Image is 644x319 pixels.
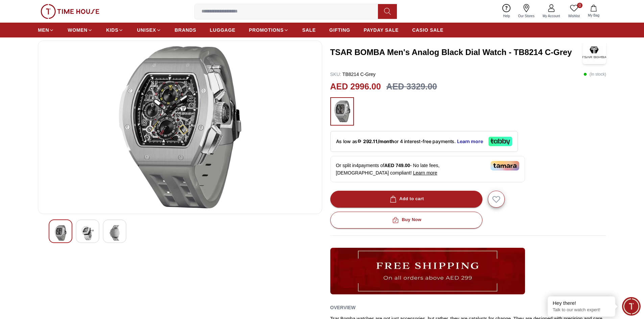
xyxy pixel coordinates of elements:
p: TB8214 C-Grey [330,71,376,78]
a: SALE [302,24,316,36]
button: Add to cart [330,191,482,208]
a: LUGGAGE [210,24,236,36]
a: GIFTING [329,24,350,36]
span: PAYDAY SALE [364,27,399,33]
span: Help [500,14,513,19]
p: ( In stock ) [583,71,606,78]
img: ... [41,4,99,19]
img: ... [330,248,525,294]
span: PROMOTIONS [249,27,284,33]
span: My Account [540,14,563,19]
button: My Bag [584,3,603,19]
span: SALE [302,27,316,33]
p: Talk to our watch expert! [553,307,610,313]
img: ... [334,101,351,122]
h3: AED 3329.00 [386,80,437,93]
span: KIDS [106,27,118,33]
span: My Bag [585,13,602,18]
button: Buy Now [330,212,482,229]
span: Our Stores [516,14,537,19]
a: 0Wishlist [564,3,584,20]
img: TSAR BOMBA Men's Analog Black Dial Watch - TB8214 C-Grey [81,225,94,241]
span: GIFTING [329,27,350,33]
div: Buy Now [391,216,421,224]
div: Add to cart [388,195,424,203]
img: TSAR BOMBA Men's Analog Black Dial Watch - TB8214 C-Grey [54,225,67,241]
img: TSAR BOMBA Men's Analog Black Dial Watch - TB8214 C-Grey [582,41,606,64]
img: TSAR BOMBA Men's Analog Black Dial Watch - TB8214 C-Grey [109,225,121,241]
h2: AED 2996.00 [330,80,381,93]
a: PAYDAY SALE [364,24,399,36]
div: Or split in 4 payments of - No late fees, [DEMOGRAPHIC_DATA] compliant! [330,156,525,182]
a: MEN [38,24,54,36]
span: WOMEN [68,27,88,33]
a: Our Stores [514,3,539,20]
span: UNISEX [137,27,156,33]
span: MEN [38,27,49,33]
a: Help [499,3,514,20]
span: LUGGAGE [210,27,236,33]
h3: TSAR BOMBA Men's Analog Black Dial Watch - TB8214 C-Grey [330,47,583,58]
a: UNISEX [137,24,161,36]
a: WOMEN [68,24,93,36]
span: SKU : [330,72,341,77]
a: PROMOTIONS [249,24,289,36]
span: BRANDS [175,27,196,33]
span: Wishlist [566,14,582,19]
span: 0 [577,3,582,8]
img: TSAR BOMBA Men's Analog Black Dial Watch - TB8214 C-Grey [44,46,316,208]
span: AED 749.00 [384,163,410,168]
h2: Overview [330,302,356,313]
a: KIDS [106,24,123,36]
img: Tamara [491,161,519,170]
a: CASIO SALE [412,24,444,36]
span: CASIO SALE [412,27,444,33]
span: Learn more [413,170,437,176]
a: BRANDS [175,24,196,36]
div: Chat Widget [622,297,641,316]
div: Hey there! [553,300,610,307]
